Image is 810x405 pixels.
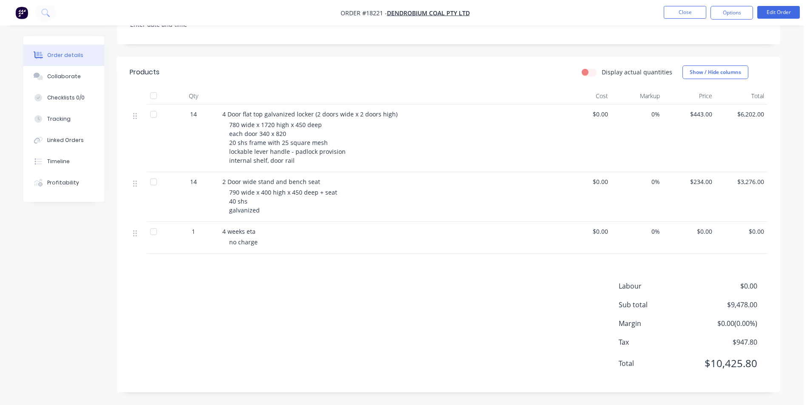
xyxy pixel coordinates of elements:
button: Linked Orders [23,130,104,151]
span: Order #18221 - [341,9,387,17]
span: 0% [615,177,660,186]
span: $10,425.80 [694,356,757,371]
div: Qty [168,88,219,105]
button: Tracking [23,108,104,130]
span: $0.00 [563,177,608,186]
button: Timeline [23,151,104,172]
div: Products [130,67,159,77]
span: $0.00 [563,110,608,119]
span: $0.00 ( 0.00 %) [694,318,757,329]
span: 14 [190,177,197,186]
span: 0% [615,227,660,236]
div: Linked Orders [47,136,84,144]
button: Show / Hide columns [682,65,748,79]
span: $0.00 [563,227,608,236]
button: Edit Order [757,6,800,19]
div: Tracking [47,115,71,123]
button: Options [711,6,753,20]
button: Collaborate [23,66,104,87]
span: no charge [229,238,258,246]
div: Checklists 0/0 [47,94,85,102]
span: $0.00 [667,227,712,236]
span: 0% [615,110,660,119]
div: Total [716,88,768,105]
div: Timeline [47,158,70,165]
span: 790 wide x 400 high x 450 deep + seat 40 shs galvanized [229,188,337,214]
span: $9,478.00 [694,300,757,310]
button: Checklists 0/0 [23,87,104,108]
span: Labour [619,281,694,291]
span: $0.00 [694,281,757,291]
span: $0.00 [719,227,765,236]
span: 14 [190,110,197,119]
span: $3,276.00 [719,177,765,186]
div: Order details [47,51,83,59]
span: 4 weeks eta [222,227,256,235]
label: Display actual quantities [602,68,672,76]
button: Order details [23,45,104,66]
button: Profitability [23,172,104,193]
span: Total [619,358,694,368]
span: 2 Door wide stand and bench seat [222,178,320,186]
button: Close [664,6,706,19]
div: Price [663,88,716,105]
div: Markup [611,88,664,105]
span: Tax [619,337,694,347]
span: $234.00 [667,177,712,186]
span: Sub total [619,300,694,310]
img: Factory [15,6,28,19]
span: $443.00 [667,110,712,119]
span: 1 [192,227,195,236]
div: Profitability [47,179,79,187]
span: 780 wide x 1720 high x 450 deep each door 340 x 820 20 shs frame with 25 square mesh lockable lev... [229,121,346,164]
span: 4 Door flat top galvanized locker (2 doors wide x 2 doors high) [222,110,398,118]
span: $947.80 [694,337,757,347]
span: $6,202.00 [719,110,765,119]
div: Collaborate [47,73,81,80]
span: Margin [619,318,694,329]
a: Dendrobium Coal Pty Ltd [387,9,470,17]
div: Cost [559,88,611,105]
